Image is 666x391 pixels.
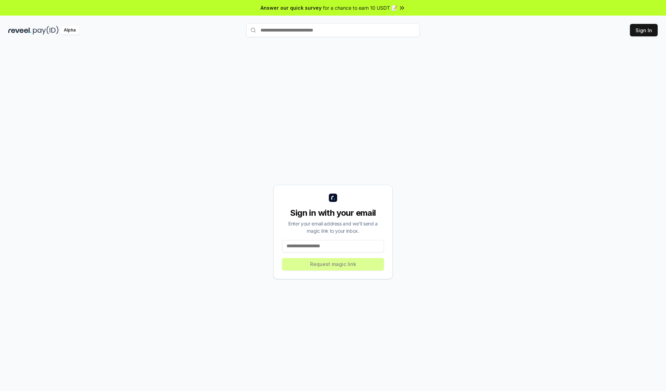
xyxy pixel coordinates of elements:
button: Sign In [630,24,658,36]
img: logo_small [329,194,337,202]
span: Answer our quick survey [261,4,322,11]
div: Sign in with your email [282,207,384,219]
img: pay_id [33,26,59,35]
div: Alpha [60,26,79,35]
img: reveel_dark [8,26,32,35]
div: Enter your email address and we’ll send a magic link to your inbox. [282,220,384,234]
span: for a chance to earn 10 USDT 📝 [323,4,397,11]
